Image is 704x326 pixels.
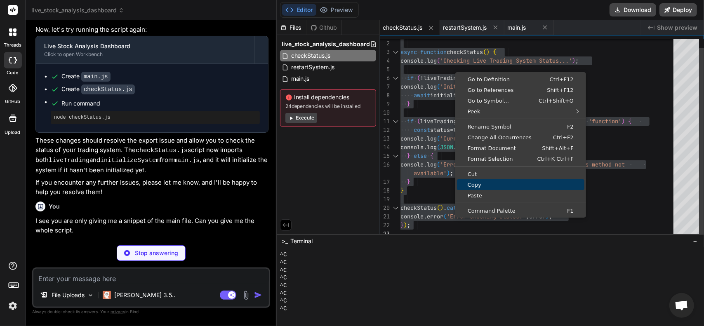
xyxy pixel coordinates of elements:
[420,74,424,82] span: !
[610,3,656,16] button: Download
[49,202,60,211] h6: You
[400,83,424,90] span: console
[447,169,450,177] span: )
[391,48,401,56] div: Click to collapse the range.
[440,204,443,211] span: )
[407,74,414,82] span: if
[424,83,427,90] span: .
[391,204,401,212] div: Click to collapse the range.
[400,221,404,229] span: }
[440,83,546,90] span: 'Initializing trading system...'
[285,113,317,123] button: Execute
[437,143,440,151] span: (
[114,291,175,299] p: [PERSON_NAME] 3.5..
[440,143,453,151] span: JSON
[400,135,424,142] span: console
[430,91,483,99] span: initializeSystem
[430,152,433,159] span: {
[380,48,390,56] div: 3
[7,69,19,76] label: code
[282,4,316,16] button: Editor
[427,213,443,220] span: error
[31,6,124,14] span: live_stock_analysis_dashboard
[52,291,85,299] p: File Uploads
[290,62,336,72] span: restartSystem.js
[380,39,390,48] div: 2
[380,152,390,160] div: 15
[427,83,437,90] span: log
[669,293,694,318] a: Open chat
[447,48,483,56] span: checkStatus
[254,291,262,299] img: icon
[285,103,371,110] span: 24 dependencies will be installed
[659,3,697,16] button: Deploy
[136,147,188,154] code: checkStatus.js
[589,117,622,125] span: 'function'
[400,187,404,194] span: }
[103,291,111,299] img: Claude 3.5 Sonnet
[290,51,332,61] span: checkStatus.js
[400,161,424,168] span: console
[277,23,307,32] div: Files
[424,161,427,168] span: .
[400,48,417,56] span: async
[453,126,490,134] span: liveTrading
[417,117,420,125] span: (
[437,135,440,142] span: (
[35,178,268,197] p: If you encounter any further issues, please let me know, and I'll be happy to help you resolve them!
[174,157,200,164] code: main.js
[407,117,414,125] span: if
[400,57,424,64] span: console
[380,100,390,108] div: 9
[54,114,257,121] pre: node checkStatus.js
[280,251,287,259] span: ^C
[693,237,697,245] span: −
[35,25,268,35] p: Now, let's try running the script again:
[5,98,20,105] label: GitHub
[35,136,268,175] p: These changes should resolve the export issue and allow you to check the status of your trading s...
[61,99,260,108] span: Run command
[440,57,572,64] span: 'Checking Live Trading System Status...'
[61,72,111,81] div: Create
[380,186,390,195] div: 18
[111,309,125,314] span: privacy
[572,57,575,64] span: )
[35,216,268,235] p: I see you are only giving me a snippet of the main file. Can you give me the whole script.
[383,23,423,32] span: checkStatus.js
[100,157,160,164] code: initializeSystem
[453,143,457,151] span: .
[380,117,390,126] div: 11
[493,48,496,56] span: {
[135,249,178,257] p: Stop answering
[407,178,410,185] span: }
[404,221,407,229] span: )
[380,82,390,91] div: 7
[414,91,430,99] span: await
[424,213,427,220] span: .
[440,161,605,168] span: 'Error: liveTrading system or getSystemStatus meth
[391,152,401,160] div: Click to collapse the range.
[628,117,631,125] span: {
[380,195,390,204] div: 19
[483,48,486,56] span: (
[316,4,357,16] button: Preview
[447,213,526,220] span: 'Error checking status:'
[450,126,453,134] span: =
[414,126,430,134] span: const
[443,204,447,211] span: .
[380,65,390,74] div: 5
[380,143,390,152] div: 14
[380,204,390,212] div: 20
[49,157,89,164] code: liveTrading
[430,126,450,134] span: status
[424,143,427,151] span: .
[427,57,437,64] span: log
[285,93,371,101] span: Install dependencies
[380,134,390,143] div: 13
[36,36,254,63] button: Live Stock Analysis DashboardClick to open Workbench
[307,23,341,32] div: Github
[427,143,437,151] span: log
[427,161,437,168] span: log
[486,48,490,56] span: )
[4,42,21,49] label: threads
